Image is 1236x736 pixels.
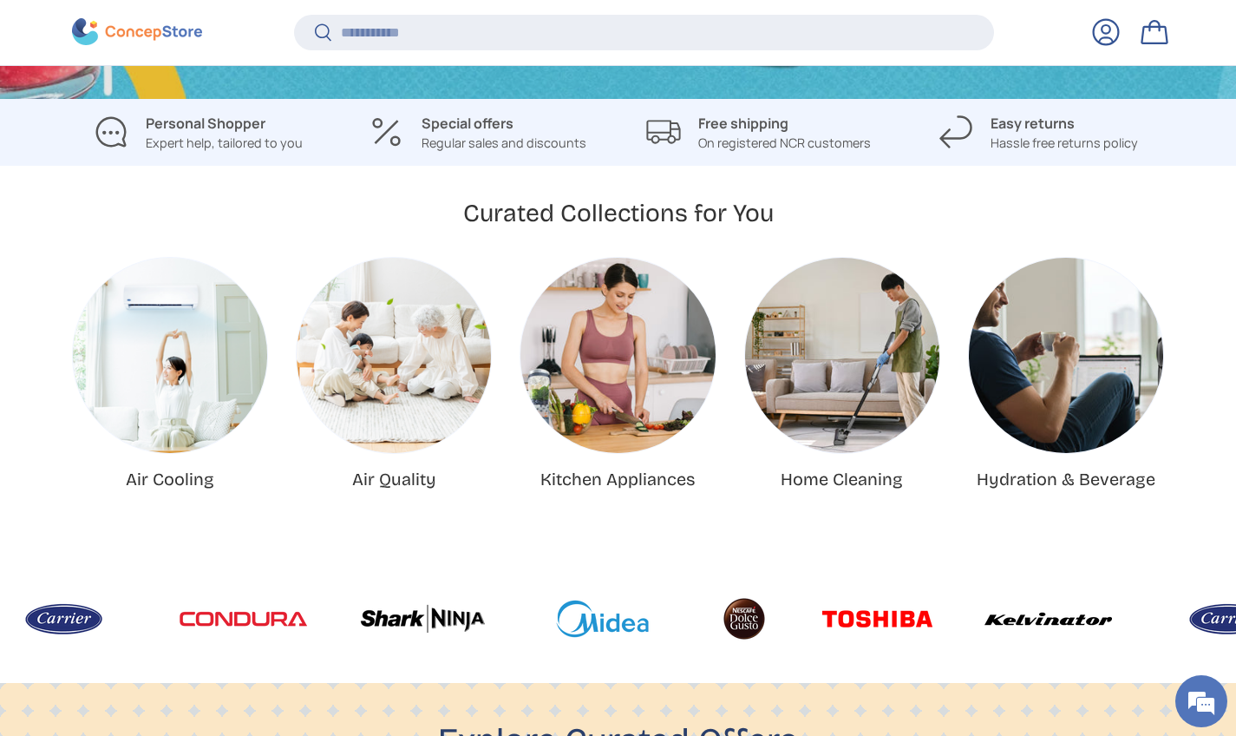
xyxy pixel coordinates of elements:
[632,113,885,153] a: Free shipping On registered NCR customers
[146,114,265,133] strong: Personal Shopper
[745,258,939,452] a: Home Cleaning
[146,134,303,153] p: Expert help, tailored to you
[90,97,291,120] div: Chat with us now
[422,134,586,153] p: Regular sales and discounts
[297,258,491,452] a: Air Quality
[969,258,1163,452] a: Hydration & Beverage
[991,114,1075,133] strong: Easy returns
[463,198,774,230] h2: Curated Collections for You
[422,114,513,133] strong: Special offers
[352,470,436,490] a: Air Quality
[126,470,214,490] a: Air Cooling
[912,113,1165,153] a: Easy returns Hassle free returns policy
[9,474,330,535] textarea: Type your message and hit 'Enter'
[540,470,695,490] a: Kitchen Appliances
[698,134,871,153] p: On registered NCR customers
[698,114,788,133] strong: Free shipping
[101,219,239,394] span: We're online!
[284,9,326,50] div: Minimize live chat window
[520,258,715,452] a: Kitchen Appliances
[781,470,903,490] a: Home Cleaning
[73,258,267,452] a: Air Cooling
[72,19,202,46] img: ConcepStore
[352,113,605,153] a: Special offers Regular sales and discounts
[72,113,324,153] a: Personal Shopper Expert help, tailored to you
[977,470,1155,490] a: Hydration & Beverage
[991,134,1138,153] p: Hassle free returns policy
